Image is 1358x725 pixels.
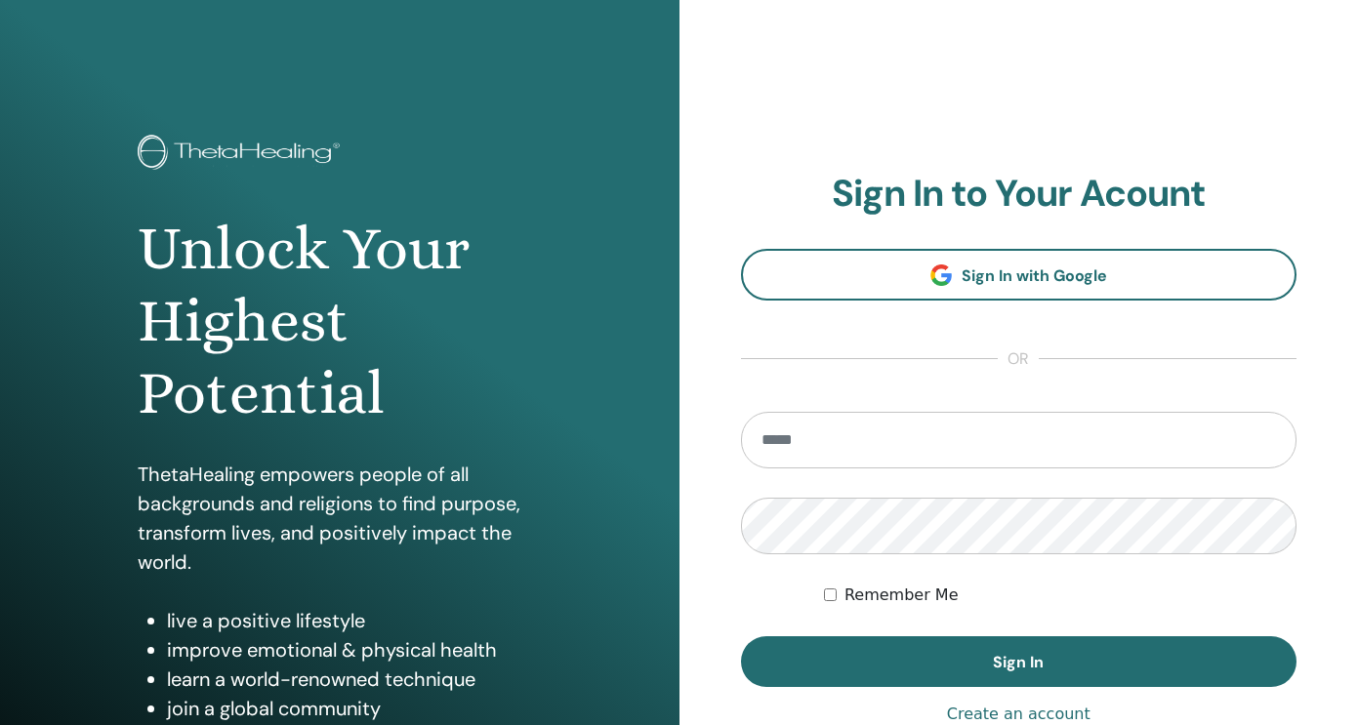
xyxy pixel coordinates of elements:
[741,249,1297,301] a: Sign In with Google
[167,606,542,635] li: live a positive lifestyle
[962,265,1107,286] span: Sign In with Google
[167,635,542,665] li: improve emotional & physical health
[993,652,1044,672] span: Sign In
[998,347,1039,371] span: or
[138,460,542,577] p: ThetaHealing empowers people of all backgrounds and religions to find purpose, transform lives, a...
[824,584,1296,607] div: Keep me authenticated indefinitely or until I manually logout
[167,694,542,723] li: join a global community
[138,213,542,430] h1: Unlock Your Highest Potential
[844,584,959,607] label: Remember Me
[741,172,1297,217] h2: Sign In to Your Acount
[167,665,542,694] li: learn a world-renowned technique
[741,636,1297,687] button: Sign In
